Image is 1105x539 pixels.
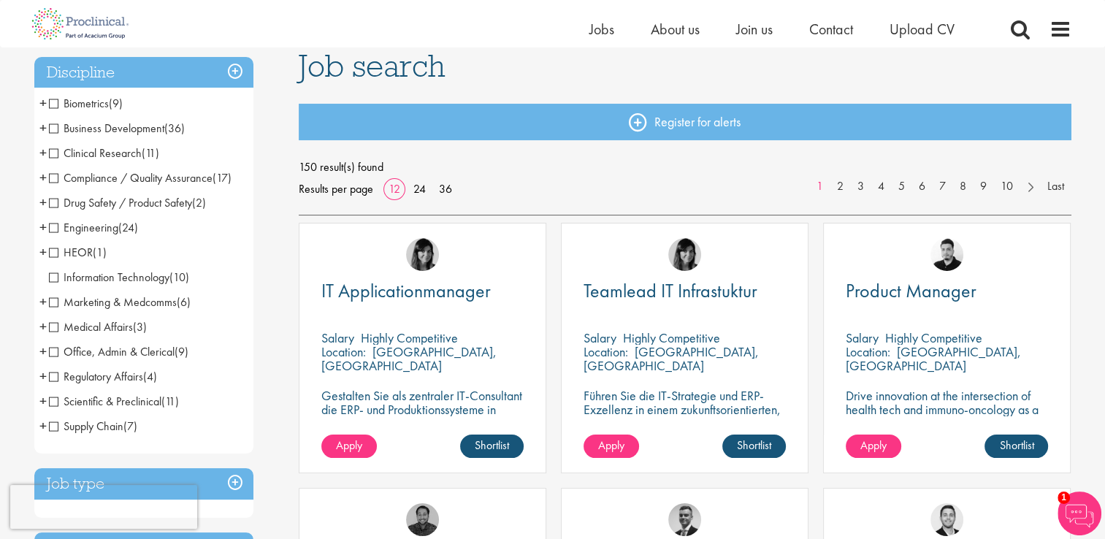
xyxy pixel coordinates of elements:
span: Apply [860,437,887,453]
span: HEOR [49,245,93,260]
a: Teamlead IT Infrastuktur [584,282,786,300]
a: 12 [383,181,405,196]
p: Drive innovation at the intersection of health tech and immuno-oncology as a Product Manager shap... [846,389,1048,458]
span: + [39,316,47,337]
a: Shortlist [984,435,1048,458]
img: Anderson Maldonado [930,238,963,271]
span: Results per page [299,178,373,200]
a: Register for alerts [299,104,1071,140]
span: Medical Affairs [49,319,147,335]
a: 9 [973,178,994,195]
a: 3 [850,178,871,195]
span: (36) [164,121,185,136]
span: Salary [321,329,354,346]
a: Jobs [589,20,614,39]
span: Office, Admin & Clerical [49,344,175,359]
span: Regulatory Affairs [49,369,157,384]
a: 2 [830,178,851,195]
span: Biometrics [49,96,123,111]
span: (11) [142,145,159,161]
span: (24) [118,220,138,235]
a: IT Applicationmanager [321,282,524,300]
span: Compliance / Quality Assurance [49,170,213,186]
img: Alex Bill [668,503,701,536]
p: Highly Competitive [361,329,458,346]
a: Contact [809,20,853,39]
span: Information Technology [49,269,169,285]
a: Product Manager [846,282,1048,300]
span: Salary [846,329,879,346]
span: Scientific & Preclinical [49,394,179,409]
p: [GEOGRAPHIC_DATA], [GEOGRAPHIC_DATA] [584,343,759,374]
span: Office, Admin & Clerical [49,344,188,359]
span: + [39,92,47,114]
a: Tesnim Chagklil [406,238,439,271]
span: (6) [177,294,191,310]
p: Highly Competitive [623,329,720,346]
span: + [39,167,47,188]
span: Compliance / Quality Assurance [49,170,232,186]
a: Join us [736,20,773,39]
span: 150 result(s) found [299,156,1071,178]
a: Last [1040,178,1071,195]
span: Marketing & Medcomms [49,294,177,310]
span: HEOR [49,245,107,260]
a: 7 [932,178,953,195]
span: Drug Safety / Product Safety [49,195,192,210]
p: [GEOGRAPHIC_DATA], [GEOGRAPHIC_DATA] [321,343,497,374]
span: Drug Safety / Product Safety [49,195,206,210]
span: Biometrics [49,96,109,111]
a: 8 [952,178,974,195]
a: Shortlist [722,435,786,458]
p: [GEOGRAPHIC_DATA], [GEOGRAPHIC_DATA] [846,343,1021,374]
span: Product Manager [846,278,976,303]
span: + [39,241,47,263]
span: Clinical Research [49,145,142,161]
span: Salary [584,329,616,346]
h3: Discipline [34,57,253,88]
img: Tesnim Chagklil [668,238,701,271]
a: 1 [809,178,830,195]
a: 4 [871,178,892,195]
span: Location: [584,343,628,360]
a: Apply [846,435,901,458]
span: (9) [175,344,188,359]
a: Upload CV [890,20,955,39]
h3: Job type [34,468,253,500]
span: Apply [598,437,624,453]
a: Apply [321,435,377,458]
img: Chatbot [1058,492,1101,535]
iframe: reCAPTCHA [10,485,197,529]
span: (3) [133,319,147,335]
a: 6 [911,178,933,195]
span: (11) [161,394,179,409]
a: About us [651,20,700,39]
span: IT Applicationmanager [321,278,491,303]
img: Mike Raletz [406,503,439,536]
p: Führen Sie die IT-Strategie und ERP-Exzellenz in einem zukunftsorientierten, wachsenden Unternehm... [584,389,786,444]
span: Supply Chain [49,418,123,434]
span: (10) [169,269,189,285]
a: Shortlist [460,435,524,458]
p: Gestalten Sie als zentraler IT-Consultant die ERP- und Produktionssysteme in einem wachsenden, in... [321,389,524,458]
span: + [39,117,47,139]
span: Engineering [49,220,118,235]
span: + [39,142,47,164]
span: + [39,191,47,213]
span: + [39,291,47,313]
span: Location: [846,343,890,360]
a: 5 [891,178,912,195]
a: 24 [408,181,431,196]
span: Business Development [49,121,164,136]
span: Scientific & Preclinical [49,394,161,409]
span: (9) [109,96,123,111]
a: Apply [584,435,639,458]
